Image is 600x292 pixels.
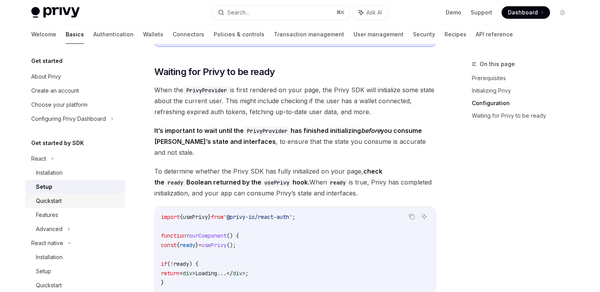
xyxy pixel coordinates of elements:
span: usePrivy [183,213,208,220]
a: API reference [476,25,513,44]
a: User management [354,25,404,44]
a: Initializing Privy [472,84,575,97]
code: ready [164,178,186,187]
div: React [31,154,46,163]
span: div [183,270,192,277]
div: React native [31,238,63,248]
div: About Privy [31,72,61,81]
div: Quickstart [36,196,62,206]
span: div [233,270,242,277]
a: Choose your platform [25,98,125,112]
div: Advanced [36,224,62,234]
span: } [161,279,164,286]
span: , to ensure that the state you consume is accurate and not stale. [154,125,436,158]
span: = [198,242,202,249]
span: const [161,242,177,249]
code: PrivyProvider [244,127,291,135]
button: Toggle dark mode [556,6,569,19]
span: ready [180,242,195,249]
div: Setup [36,182,52,192]
a: Authentication [93,25,134,44]
span: function [161,232,186,239]
div: Search... [227,8,249,17]
div: Installation [36,253,62,262]
span: ( [167,260,170,267]
code: usePrivy [261,178,293,187]
a: Basics [66,25,84,44]
a: Transaction management [274,25,344,44]
a: Support [471,9,492,16]
span: { [177,242,180,249]
span: (); [227,242,236,249]
a: About Privy [25,70,125,84]
div: Setup [36,267,51,276]
span: usePrivy [202,242,227,249]
span: ready [173,260,189,267]
button: Copy the contents from the code block [407,211,417,222]
span: from [211,213,223,220]
a: Demo [446,9,461,16]
a: Setup [25,264,125,278]
span: ! [170,260,173,267]
div: Create an account [31,86,79,95]
span: '@privy-io/react-auth' [223,213,292,220]
a: Configuration [472,97,575,109]
span: } [208,213,211,220]
button: Ask AI [353,5,387,20]
span: < [180,270,183,277]
span: > [242,270,245,277]
a: Prerequisites [472,72,575,84]
div: Features [36,210,58,220]
div: Installation [36,168,62,177]
a: Waiting for Privy to be ready [472,109,575,122]
a: Setup [25,180,125,194]
span: () { [227,232,239,239]
span: YourComponent [186,232,227,239]
a: Create an account [25,84,125,98]
a: Welcome [31,25,56,44]
a: Recipes [445,25,466,44]
code: PrivyProvider [183,86,230,95]
button: Ask AI [419,211,429,222]
img: light logo [31,7,80,18]
strong: check the Boolean returned by the hook. [154,167,382,186]
div: Configuring Privy Dashboard [31,114,106,124]
span: </ [227,270,233,277]
button: Search...⌘K [212,5,349,20]
span: Waiting for Privy to be ready [154,66,275,78]
span: ⌘ K [336,9,345,16]
code: ready [327,178,349,187]
h5: Get started by SDK [31,138,84,148]
span: > [192,270,195,277]
a: Wallets [143,25,163,44]
a: Connectors [173,25,204,44]
span: When the is first rendered on your page, the Privy SDK will initialize some state about the curre... [154,84,436,117]
em: before [361,127,380,134]
a: Installation [25,250,125,264]
h5: Get started [31,56,62,66]
span: Ask AI [366,9,382,16]
strong: It’s important to wait until the has finished initializing you consume [PERSON_NAME]’s state and ... [154,127,422,145]
span: On this page [480,59,515,69]
a: Features [25,208,125,222]
span: import [161,213,180,220]
span: if [161,260,167,267]
a: Security [413,25,435,44]
span: Dashboard [508,9,538,16]
div: Quickstart [36,281,62,290]
a: Policies & controls [214,25,264,44]
a: Quickstart [25,194,125,208]
span: ; [292,213,295,220]
span: } [195,242,198,249]
div: Choose your platform [31,100,87,109]
a: Installation [25,166,125,180]
span: ; [245,270,248,277]
span: ) { [189,260,198,267]
span: Loading... [195,270,227,277]
a: Dashboard [502,6,550,19]
span: To determine whether the Privy SDK has fully initialized on your page, When is true, Privy has co... [154,166,436,199]
span: return [161,270,180,277]
span: { [180,213,183,220]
